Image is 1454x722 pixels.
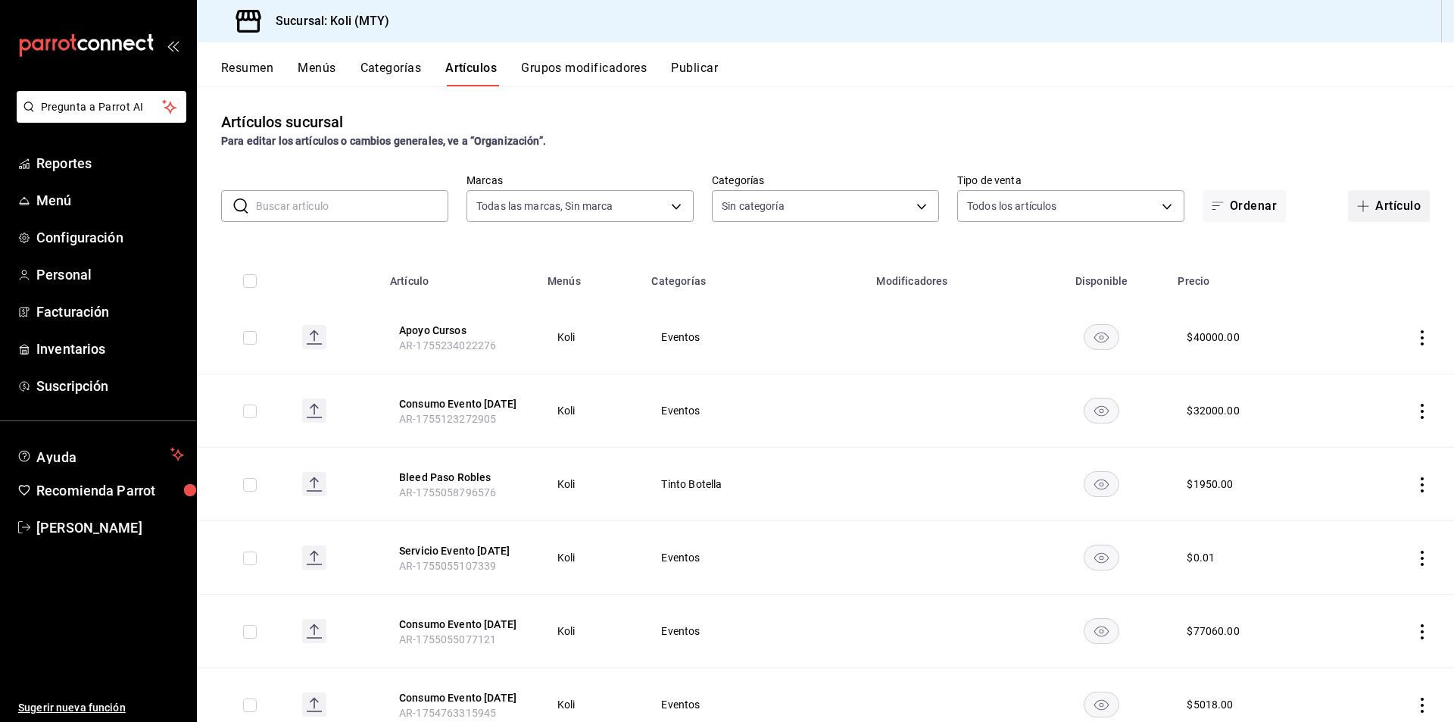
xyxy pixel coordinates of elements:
div: $ 5018.00 [1187,697,1233,712]
span: Eventos [661,626,848,636]
span: Koli [557,626,624,636]
span: Sin categoría [722,198,785,214]
span: Facturación [36,302,184,322]
span: Koli [557,699,624,710]
span: Koli [557,479,624,489]
button: edit-product-location [399,323,520,338]
button: Categorías [360,61,422,86]
div: $ 1950.00 [1187,477,1233,492]
button: Resumen [221,61,273,86]
span: Pregunta a Parrot AI [41,99,163,115]
span: AR-1755058796576 [399,486,496,499]
th: Artículo [381,252,538,301]
span: AR-1755055077121 [399,633,496,645]
div: navigation tabs [221,61,1454,86]
label: Tipo de venta [957,175,1184,186]
div: $ 0.01 [1187,550,1215,565]
button: edit-product-location [399,470,520,485]
button: actions [1415,624,1430,639]
button: Artículos [445,61,497,86]
span: AR-1755123272905 [399,413,496,425]
button: Ordenar [1203,190,1286,222]
button: availability-product [1084,324,1119,350]
span: Eventos [661,405,848,416]
span: Eventos [661,552,848,563]
button: actions [1415,404,1430,419]
span: AR-1755234022276 [399,339,496,352]
div: $ 77060.00 [1187,624,1239,639]
span: Inventarios [36,339,184,359]
label: Categorías [712,175,939,186]
span: Koli [557,552,624,563]
button: Pregunta a Parrot AI [17,91,186,123]
button: availability-product [1084,618,1119,644]
span: AR-1755055107339 [399,560,496,572]
button: Publicar [671,61,718,86]
span: AR-1754763315945 [399,707,496,719]
button: edit-product-location [399,396,520,411]
span: Reportes [36,153,184,173]
th: Categorías [642,252,867,301]
span: Personal [36,264,184,285]
span: Configuración [36,227,184,248]
button: Menús [298,61,335,86]
button: actions [1415,330,1430,345]
button: availability-product [1084,398,1119,424]
span: Suscripción [36,376,184,396]
span: Todos los artículos [967,198,1057,214]
span: Eventos [661,699,848,710]
div: $ 40000.00 [1187,330,1239,345]
div: $ 32000.00 [1187,403,1239,418]
th: Disponible [1034,252,1169,301]
button: availability-product [1084,471,1119,497]
input: Buscar artículo [256,191,448,221]
button: availability-product [1084,692,1119,717]
button: Grupos modificadores [521,61,647,86]
th: Precio [1169,252,1346,301]
span: Todas las marcas, Sin marca [476,198,613,214]
th: Menús [538,252,643,301]
span: Tinto Botella [661,479,848,489]
span: Ayuda [36,445,164,464]
div: Artículos sucursal [221,111,343,133]
button: edit-product-location [399,690,520,705]
button: Artículo [1348,190,1430,222]
h3: Sucursal: Koli (MTY) [264,12,390,30]
span: Koli [557,405,624,416]
label: Marcas [466,175,694,186]
span: [PERSON_NAME] [36,517,184,538]
a: Pregunta a Parrot AI [11,110,186,126]
span: Koli [557,332,624,342]
button: actions [1415,551,1430,566]
button: open_drawer_menu [167,39,179,52]
button: edit-product-location [399,617,520,632]
button: actions [1415,698,1430,713]
span: Sugerir nueva función [18,700,184,716]
span: Recomienda Parrot [36,480,184,501]
button: actions [1415,477,1430,492]
button: edit-product-location [399,543,520,558]
span: Eventos [661,332,848,342]
span: Menú [36,190,184,211]
strong: Para editar los artículos o cambios generales, ve a “Organización”. [221,135,546,147]
button: availability-product [1084,545,1119,570]
th: Modificadores [867,252,1034,301]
